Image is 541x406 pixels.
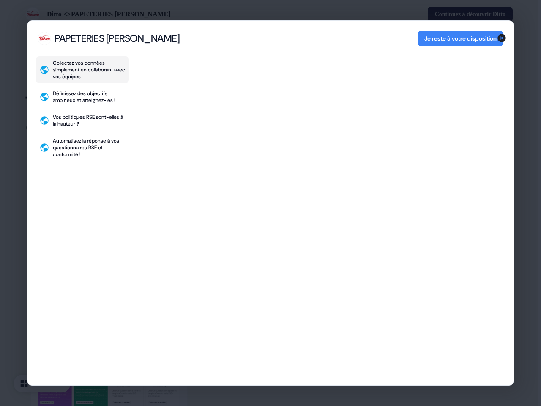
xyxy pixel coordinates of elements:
[53,90,126,104] div: Définissez des objectifs ambitieux et atteignez-les !
[36,110,129,131] button: Vos politiques RSE sont-elles à la hauteur ?
[418,31,503,46] button: Je reste à votre disposition
[53,114,126,127] div: Vos politiques RSE sont-elles à la hauteur ?
[36,56,129,83] button: Collectez vos données simplement en collaborant avec vos équipes
[53,60,126,80] div: Collectez vos données simplement en collaborant avec vos équipes
[36,87,129,107] button: Définissez des objectifs ambitieux et atteignez-les !
[55,32,180,45] div: PAPETERIES [PERSON_NAME]
[53,137,126,158] div: Automatisez la réponse à vos questionnaires RSE et conformité !
[36,134,129,161] button: Automatisez la réponse à vos questionnaires RSE et conformité !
